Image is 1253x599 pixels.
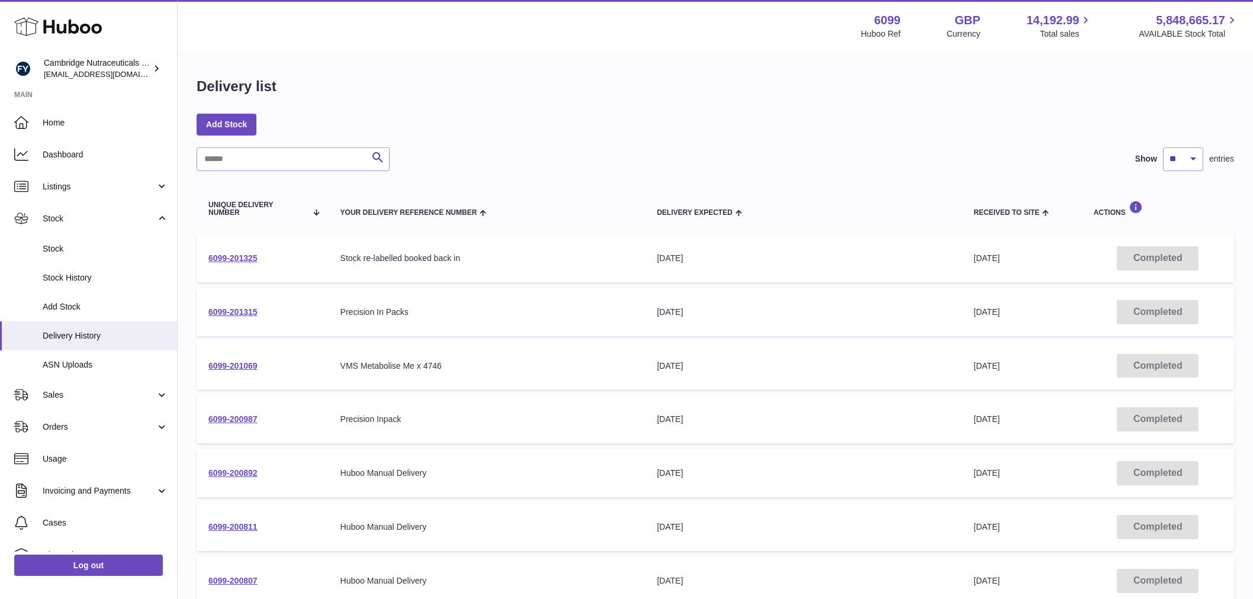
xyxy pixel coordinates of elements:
[43,421,156,433] span: Orders
[43,272,168,284] span: Stock History
[974,414,1000,424] span: [DATE]
[657,307,950,318] div: [DATE]
[657,414,950,425] div: [DATE]
[657,521,950,533] div: [DATE]
[208,361,258,371] a: 6099-201069
[974,361,1000,371] span: [DATE]
[197,77,277,96] h1: Delivery list
[974,522,1000,532] span: [DATE]
[657,209,732,217] span: Delivery Expected
[43,485,156,497] span: Invoicing and Payments
[43,453,168,465] span: Usage
[340,468,634,479] div: Huboo Manual Delivery
[657,360,950,372] div: [DATE]
[1135,153,1157,165] label: Show
[43,330,168,342] span: Delivery History
[208,414,258,424] a: 6099-200987
[43,117,168,128] span: Home
[208,468,258,478] a: 6099-200892
[43,359,168,371] span: ASN Uploads
[340,360,634,372] div: VMS Metabolise Me x 4746
[44,57,150,80] div: Cambridge Nutraceuticals Ltd
[340,575,634,587] div: Huboo Manual Delivery
[43,389,156,401] span: Sales
[947,28,981,40] div: Currency
[1139,12,1239,40] a: 5,848,665.17 AVAILABLE Stock Total
[208,201,306,217] span: Unique Delivery Number
[1094,201,1222,217] div: Actions
[340,414,634,425] div: Precision Inpack
[43,549,168,561] span: Channels
[197,114,256,135] a: Add Stock
[861,28,901,40] div: Huboo Ref
[43,213,156,224] span: Stock
[43,149,168,160] span: Dashboard
[44,69,174,79] span: [EMAIL_ADDRESS][DOMAIN_NAME]
[208,253,258,263] a: 6099-201325
[974,468,1000,478] span: [DATE]
[1040,28,1093,40] span: Total sales
[657,468,950,479] div: [DATE]
[43,301,168,313] span: Add Stock
[657,575,950,587] div: [DATE]
[340,253,634,264] div: Stock re-labelled booked back in
[14,60,32,78] img: huboo@camnutra.com
[43,517,168,529] span: Cases
[340,209,477,217] span: Your Delivery Reference Number
[43,181,156,192] span: Listings
[1156,12,1225,28] span: 5,848,665.17
[874,12,901,28] strong: 6099
[1026,12,1079,28] span: 14,192.99
[974,307,1000,317] span: [DATE]
[208,522,258,532] a: 6099-200811
[955,12,980,28] strong: GBP
[208,307,258,317] a: 6099-201315
[14,555,163,576] a: Log out
[974,209,1039,217] span: Received to Site
[43,243,168,255] span: Stock
[1139,28,1239,40] span: AVAILABLE Stock Total
[340,521,634,533] div: Huboo Manual Delivery
[1026,12,1093,40] a: 14,192.99 Total sales
[974,253,1000,263] span: [DATE]
[340,307,634,318] div: Precision In Packs
[657,253,950,264] div: [DATE]
[1209,153,1234,165] span: entries
[974,576,1000,585] span: [DATE]
[208,576,258,585] a: 6099-200807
